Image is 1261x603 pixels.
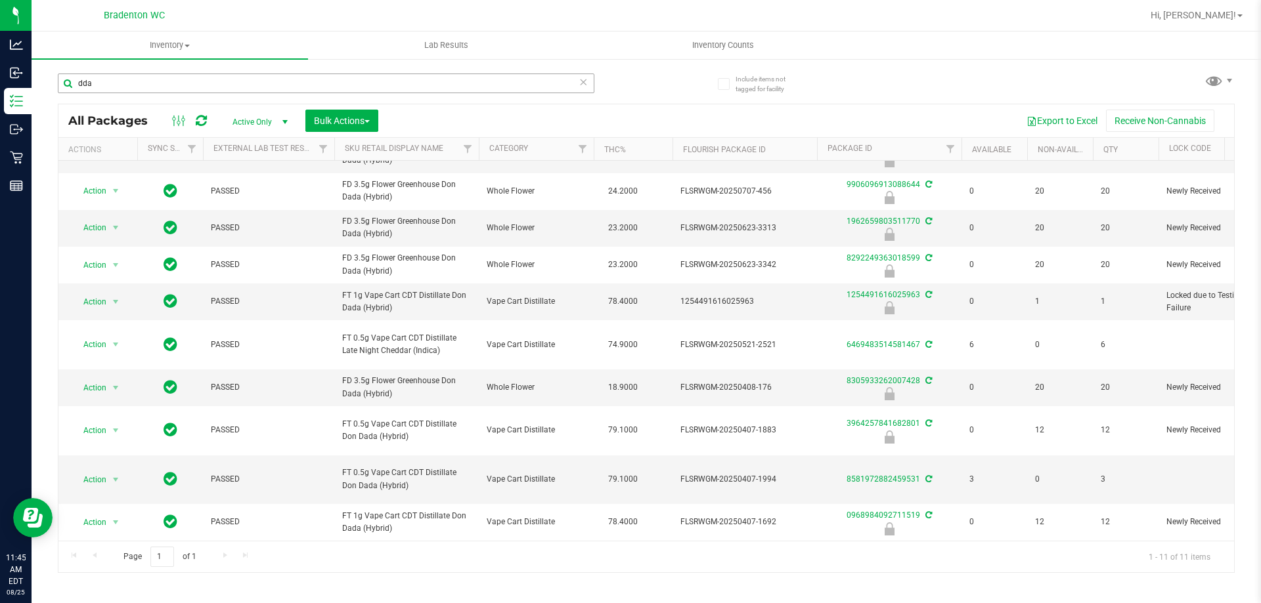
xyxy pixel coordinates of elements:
span: 20 [1035,222,1085,234]
span: FLSRWGM-20250623-3313 [680,222,809,234]
span: 12 [1101,424,1151,436]
inline-svg: Retail [10,151,23,164]
div: Newly Received [815,191,963,204]
a: Non-Available [1038,145,1096,154]
div: Locked due to Testing Failure [815,301,963,314]
div: Newly Received [815,387,963,400]
div: Newly Received [815,228,963,241]
span: Locked due to Testing Failure [1166,289,1249,314]
span: Vape Cart Distillate [487,295,586,308]
inline-svg: Inbound [10,66,23,79]
span: 6 [969,339,1019,351]
span: Sync from Compliance System [923,474,932,484]
span: FD 3.5g Flower Greenhouse Don Dada (Hybrid) [342,375,471,400]
span: Page of 1 [112,547,207,567]
span: 74.9000 [602,335,644,354]
a: Available [972,145,1011,154]
a: 3964257841682801 [847,419,920,428]
span: PASSED [211,222,326,234]
a: 1962659803511770 [847,217,920,226]
span: select [108,421,124,440]
a: Filter [313,138,334,160]
span: FLSRWGM-20250623-3342 [680,259,809,271]
span: FLSRWGM-20250407-1994 [680,473,809,486]
span: 6 [1101,339,1151,351]
a: Filter [181,138,203,160]
span: Sync from Compliance System [923,419,932,428]
button: Bulk Actions [305,110,378,132]
span: All Packages [68,114,161,128]
span: Sync from Compliance System [923,253,932,262]
span: In Sync [164,255,177,274]
p: 11:45 AM EDT [6,552,26,587]
a: Sync Status [148,144,198,153]
span: In Sync [164,421,177,439]
a: Filter [940,138,962,160]
span: Action [72,218,107,237]
span: Sync from Compliance System [923,510,932,520]
span: 20 [1101,185,1151,198]
span: Newly Received [1166,185,1249,198]
a: Inventory [32,31,308,59]
span: 1 [1101,295,1151,308]
span: 23.2000 [602,255,644,274]
span: 79.1000 [602,421,644,440]
span: Bradenton WC [104,10,165,21]
span: select [108,470,124,489]
span: select [108,256,124,274]
div: Newly Received [815,264,963,278]
span: 0 [969,424,1019,436]
inline-svg: Inventory [10,94,23,108]
span: 3 [1101,473,1151,486]
span: In Sync [164,335,177,354]
span: In Sync [164,470,177,488]
span: Lab Results [407,39,486,51]
span: FLSRWGM-20250407-1692 [680,516,809,528]
span: Vape Cart Distillate [487,424,586,436]
iframe: Resource center [13,498,53,537]
span: FLSRWGM-20250707-456 [680,185,809,198]
a: Flourish Package ID [683,145,766,154]
span: 12 [1101,516,1151,528]
a: Qty [1103,145,1118,154]
span: FT 1g Vape Cart CDT Distillate Don Dada (Hybrid) [342,289,471,314]
span: Whole Flower [487,259,586,271]
span: 78.4000 [602,512,644,531]
span: Sync from Compliance System [923,180,932,189]
span: 20 [1101,222,1151,234]
span: FT 0.5g Vape Cart CDT Distillate Don Dada (Hybrid) [342,467,471,491]
span: Sync from Compliance System [923,340,932,349]
inline-svg: Outbound [10,123,23,136]
a: Filter [457,138,479,160]
div: Newly Received [815,154,963,167]
span: In Sync [164,182,177,200]
span: 0 [969,516,1019,528]
span: 20 [1101,259,1151,271]
span: Vape Cart Distillate [487,339,586,351]
span: select [108,335,124,354]
a: Category [489,144,528,153]
span: 20 [1101,381,1151,394]
a: 8305933262007428 [847,376,920,385]
span: Whole Flower [487,185,586,198]
span: 18.9000 [602,378,644,397]
a: Lab Results [308,31,585,59]
span: FT 1g Vape Cart CDT Distillate Don Dada (Hybrid) [342,510,471,535]
span: 20 [1035,381,1085,394]
span: In Sync [164,218,177,237]
span: PASSED [211,259,326,271]
span: FD 3.5g Flower Greenhouse Don Dada (Hybrid) [342,215,471,240]
a: 1254491616025963 [847,290,920,299]
a: 8292249363018599 [847,253,920,262]
div: Newly Received [815,522,963,535]
span: 1 [1035,295,1085,308]
span: 1 - 11 of 11 items [1138,547,1221,566]
span: Sync from Compliance System [923,290,932,299]
inline-svg: Reports [10,179,23,192]
span: FT 0.5g Vape Cart CDT Distillate Don Dada (Hybrid) [342,418,471,443]
a: Inventory Counts [585,31,861,59]
span: 0 [969,381,1019,394]
button: Receive Non-Cannabis [1106,110,1214,132]
span: Hi, [PERSON_NAME]! [1151,10,1236,20]
span: Newly Received [1166,259,1249,271]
